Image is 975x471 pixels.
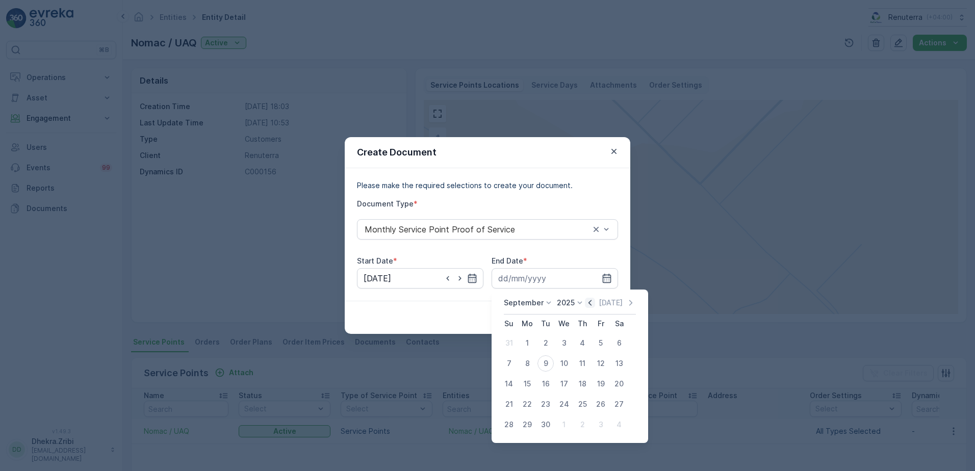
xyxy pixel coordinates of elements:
[611,376,627,392] div: 20
[611,335,627,351] div: 6
[357,145,437,160] p: Create Document
[537,416,554,433] div: 30
[555,315,573,333] th: Wednesday
[501,355,517,372] div: 7
[556,376,572,392] div: 17
[556,355,572,372] div: 10
[592,315,610,333] th: Friday
[574,396,591,412] div: 25
[501,376,517,392] div: 14
[519,355,535,372] div: 8
[519,396,535,412] div: 22
[610,315,628,333] th: Saturday
[501,416,517,433] div: 28
[593,335,609,351] div: 5
[593,396,609,412] div: 26
[537,355,554,372] div: 9
[519,376,535,392] div: 15
[501,396,517,412] div: 21
[357,256,393,265] label: Start Date
[357,268,483,289] input: dd/mm/yyyy
[574,355,591,372] div: 11
[500,315,518,333] th: Sunday
[611,396,627,412] div: 27
[357,199,414,208] label: Document Type
[504,298,544,308] p: September
[611,355,627,372] div: 13
[574,335,591,351] div: 4
[519,335,535,351] div: 1
[519,416,535,433] div: 29
[593,355,609,372] div: 12
[573,315,592,333] th: Thursday
[556,416,572,433] div: 1
[501,335,517,351] div: 31
[537,335,554,351] div: 2
[599,298,623,308] p: [DATE]
[556,396,572,412] div: 24
[492,256,523,265] label: End Date
[593,416,609,433] div: 3
[593,376,609,392] div: 19
[574,416,591,433] div: 2
[557,298,575,308] p: 2025
[492,268,618,289] input: dd/mm/yyyy
[556,335,572,351] div: 3
[357,180,618,191] p: Please make the required selections to create your document.
[611,416,627,433] div: 4
[537,376,554,392] div: 16
[518,315,536,333] th: Monday
[537,396,554,412] div: 23
[536,315,555,333] th: Tuesday
[574,376,591,392] div: 18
